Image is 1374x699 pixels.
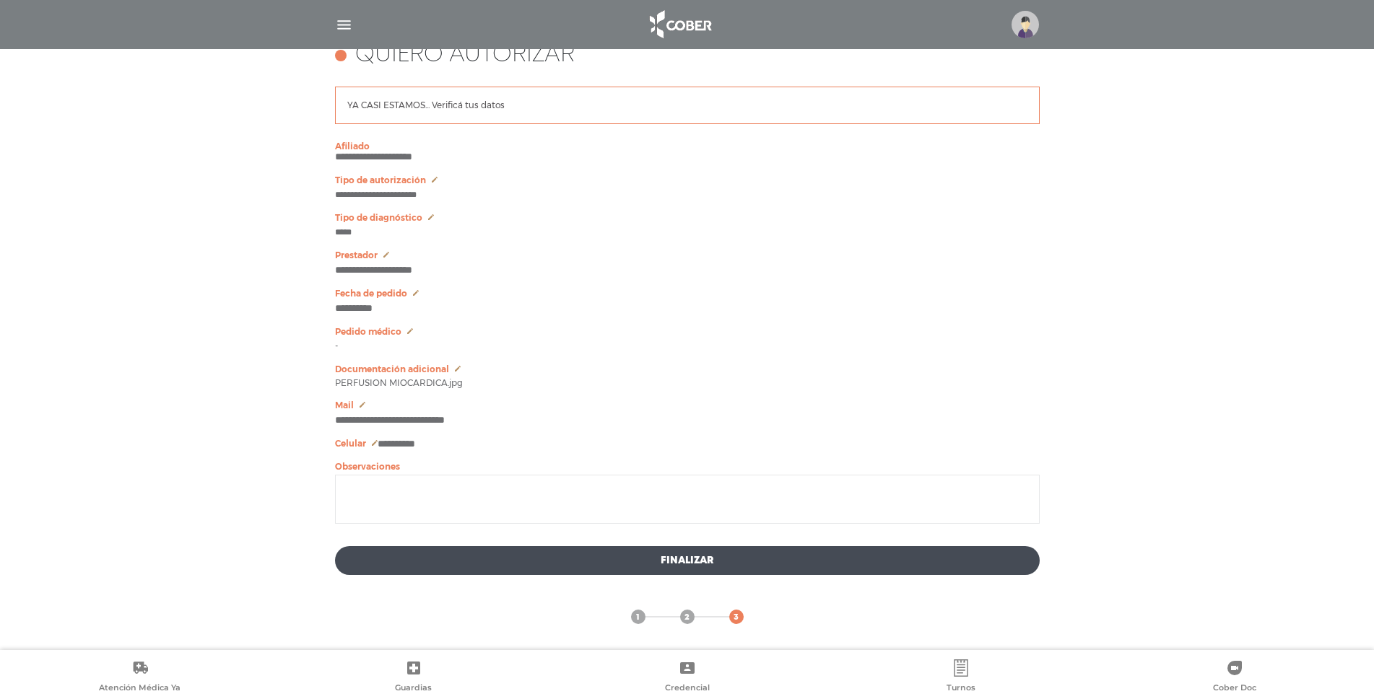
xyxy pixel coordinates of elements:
[335,400,354,410] span: Mail
[335,439,366,449] span: Celular
[680,610,695,624] a: 2
[1213,682,1256,695] span: Cober Doc
[99,682,181,695] span: Atención Médica Ya
[824,659,1097,696] a: Turnos
[335,175,426,185] span: Tipo de autorización
[395,682,432,695] span: Guardias
[277,659,550,696] a: Guardias
[335,341,1040,351] p: -
[636,611,640,624] span: 1
[335,16,353,34] img: Cober_menu-lines-white.svg
[335,546,1040,575] button: Finalizar
[665,682,710,695] span: Credencial
[335,250,378,260] span: Prestador
[684,611,690,624] span: 2
[335,327,401,337] span: Pedido médico
[1012,11,1039,38] img: profile-placeholder.svg
[642,7,718,42] img: logo_cober_home-white.png
[335,379,463,387] span: PERFUSION MIOCARDICA.jpg
[631,610,645,624] a: 1
[947,682,975,695] span: Turnos
[335,462,1040,472] p: Observaciones
[335,141,1040,151] p: Afiliado
[335,213,422,223] span: Tipo de diagnóstico
[347,99,505,112] p: YA CASI ESTAMOS... Verificá tus datos
[335,289,407,299] span: Fecha de pedido
[355,42,575,69] h4: Quiero autorizar
[3,659,277,696] a: Atención Médica Ya
[729,610,744,624] a: 3
[550,659,824,696] a: Credencial
[1097,659,1371,696] a: Cober Doc
[335,364,449,374] span: Documentación adicional
[734,611,739,624] span: 3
